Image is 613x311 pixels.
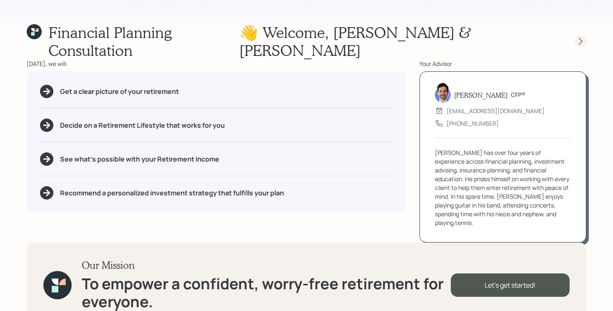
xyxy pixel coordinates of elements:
img: jonah-coleman-headshot.png [435,83,451,103]
div: Let's get started! [451,273,570,297]
div: [PERSON_NAME] has over four years of experience across financial planning, investment advising, i... [435,148,571,227]
h5: Get a clear picture of your retirement [60,88,179,96]
div: Your Advisor [420,59,586,68]
div: [PHONE_NUMBER] [447,119,499,128]
h5: See what's possible with your Retirement Income [60,155,219,163]
h6: CFP® [511,91,525,99]
h1: To empower a confident, worry-free retirement for everyone. [82,275,451,311]
div: [DATE], we will: [27,59,406,68]
h1: 👋 Welcome , [PERSON_NAME] & [PERSON_NAME] [239,23,560,59]
h1: Financial Planning Consultation [48,23,239,59]
h5: Decide on a Retirement Lifestyle that works for you [60,121,225,129]
h3: Our Mission [82,259,451,271]
h5: Recommend a personalized investment strategy that fulfills your plan [60,189,284,197]
h5: [PERSON_NAME] [454,91,507,99]
div: [EMAIL_ADDRESS][DOMAIN_NAME] [447,106,545,115]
